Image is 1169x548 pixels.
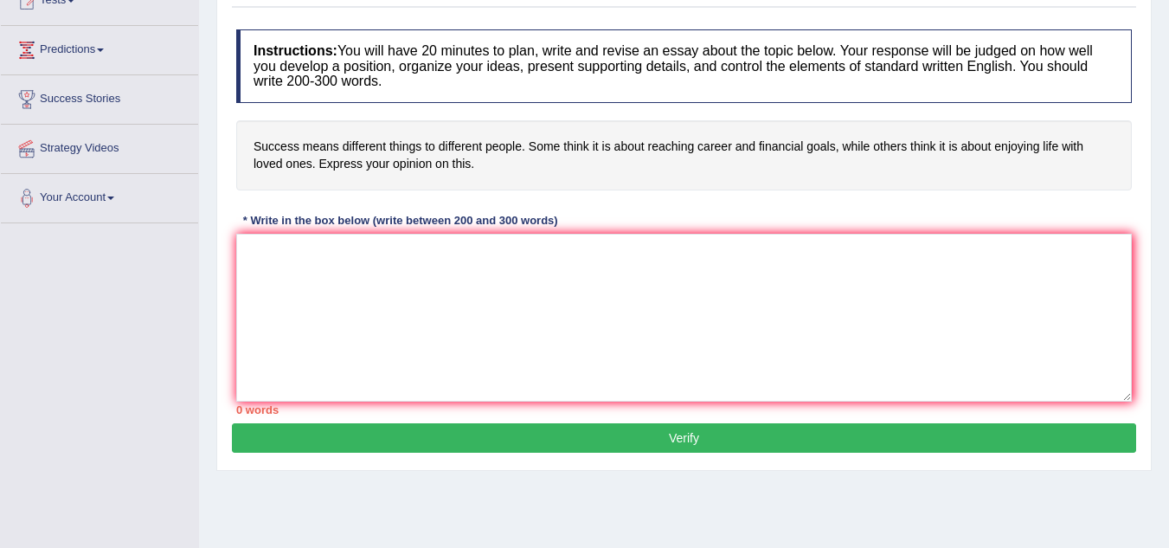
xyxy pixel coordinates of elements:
[1,174,198,217] a: Your Account
[236,120,1132,190] h4: Success means different things to different people. Some think it is about reaching career and fi...
[232,423,1136,453] button: Verify
[1,125,198,168] a: Strategy Videos
[1,26,198,69] a: Predictions
[1,75,198,119] a: Success Stories
[254,43,337,58] b: Instructions:
[236,29,1132,103] h4: You will have 20 minutes to plan, write and revise an essay about the topic below. Your response ...
[236,402,1132,418] div: 0 words
[236,212,564,229] div: * Write in the box below (write between 200 and 300 words)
